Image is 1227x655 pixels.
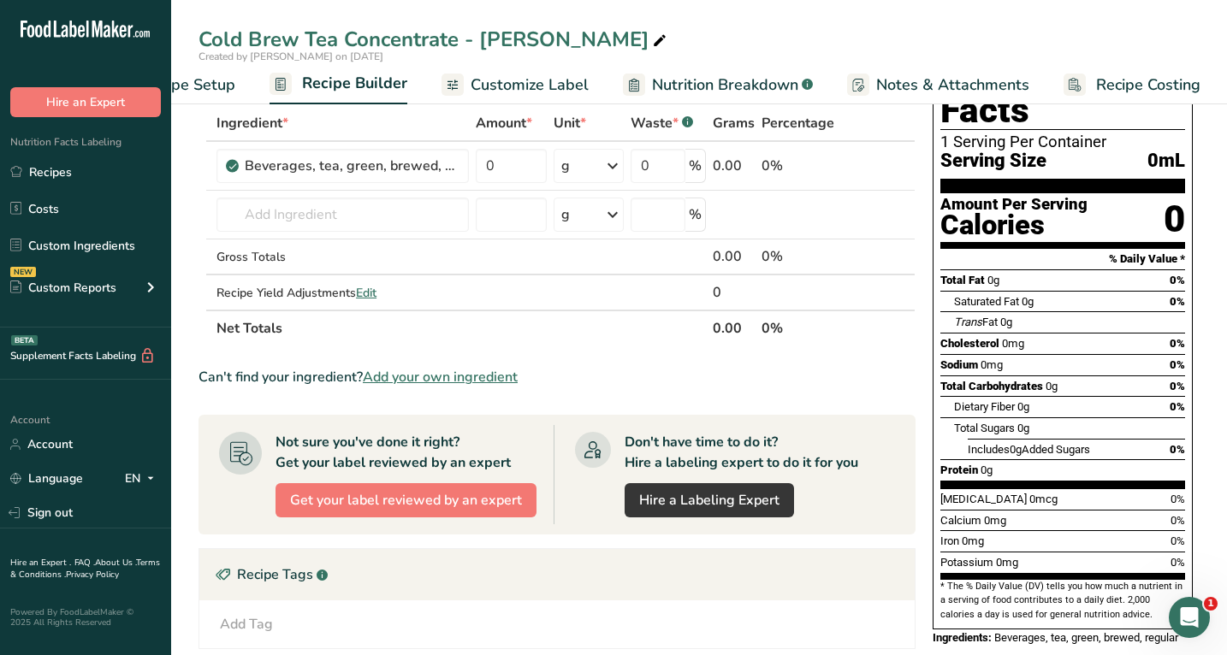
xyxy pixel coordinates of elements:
span: Percentage [762,113,834,133]
section: % Daily Value * [940,249,1185,269]
div: Beverages, tea, green, brewed, regular [245,156,459,176]
span: 0% [1170,358,1185,371]
iframe: Intercom live chat [1169,597,1210,638]
span: 0% [1171,556,1185,569]
span: Beverages, tea, green, brewed, regular [994,631,1178,644]
span: Sodium [940,358,978,371]
span: Iron [940,534,959,547]
span: Nutrition Breakdown [652,74,798,97]
span: Serving Size [940,150,1046,172]
span: [MEDICAL_DATA] [940,493,1027,505]
a: Terms & Conditions . [10,557,160,581]
a: About Us . [95,557,136,569]
span: Dietary Fiber [954,400,1015,413]
span: Unit [554,113,586,133]
span: 0% [1170,400,1185,413]
span: Recipe Builder [302,72,407,95]
div: 0 [1164,197,1185,242]
span: 0% [1171,493,1185,505]
a: Hire an Expert . [10,557,71,569]
div: 0.00 [713,156,755,176]
span: 1 [1204,597,1218,611]
div: 0% [762,246,834,267]
span: Recipe Setup [142,74,235,97]
th: 0% [758,310,838,345]
span: 0g [987,274,999,286]
span: 0mg [984,514,1006,527]
span: 0mg [1002,337,1024,350]
span: Ingredient [216,113,288,133]
span: 0% [1170,443,1185,456]
div: 0% [762,156,834,176]
div: Waste [631,113,693,133]
div: Gross Totals [216,248,469,266]
span: 0% [1171,514,1185,527]
span: 0mg [996,556,1018,569]
span: 0% [1170,295,1185,308]
span: 0% [1171,534,1185,547]
button: Hire an Expert [10,87,161,117]
a: Nutrition Breakdown [623,66,813,104]
div: Not sure you've done it right? Get your label reviewed by an expert [276,432,511,473]
span: 0mL [1147,150,1185,172]
span: 0mcg [1029,493,1058,505]
span: Includes Added Sugars [968,443,1090,456]
span: Recipe Costing [1096,74,1200,97]
a: FAQ . [74,557,95,569]
a: Language [10,463,83,493]
span: Add your own ingredient [363,367,518,387]
a: Recipe Setup [110,66,235,104]
div: NEW [10,267,36,277]
a: Recipe Costing [1064,66,1200,104]
div: Recipe Tags [199,549,915,600]
span: Ingredients: [933,631,992,644]
th: 0.00 [709,310,758,345]
span: 0% [1170,337,1185,350]
span: Amount [476,113,532,133]
section: * The % Daily Value (DV) tells you how much a nutrient in a serving of food contributes to a dail... [940,580,1185,622]
a: Customize Label [442,66,589,104]
span: 0g [1000,316,1012,328]
span: Fat [954,316,998,328]
div: Can't find your ingredient? [199,367,916,387]
div: Don't have time to do it? Hire a labeling expert to do it for you [625,432,858,473]
span: Created by [PERSON_NAME] on [DATE] [199,50,383,63]
span: 0g [981,463,993,476]
span: 0g [1010,443,1022,456]
span: 0g [1017,400,1029,413]
div: Recipe Yield Adjustments [216,284,469,302]
div: EN [125,469,161,489]
div: g [561,204,570,225]
a: Recipe Builder [270,64,407,105]
span: Protein [940,463,978,476]
h1: Nutrition Facts [940,51,1185,130]
span: Cholesterol [940,337,999,350]
div: BETA [11,335,38,345]
span: Potassium [940,556,993,569]
div: Powered By FoodLabelMaker © 2025 All Rights Reserved [10,607,161,628]
i: Trans [954,316,982,328]
span: Grams [713,113,755,133]
div: Calories [940,213,1088,238]
span: Saturated Fat [954,295,1019,308]
span: 0g [1046,380,1058,392]
span: Edit [356,285,376,301]
a: Hire a Labeling Expert [625,483,794,517]
span: 0g [1022,295,1034,308]
div: 1 Serving Per Container [940,133,1185,150]
a: Notes & Attachments [847,66,1029,104]
div: Amount Per Serving [940,197,1088,213]
div: Cold Brew Tea Concentrate - [PERSON_NAME] [199,24,670,55]
span: Notes & Attachments [876,74,1029,97]
span: 0g [1017,422,1029,434]
span: 0mg [981,358,1003,371]
span: Customize Label [471,74,589,97]
div: g [561,156,570,176]
span: 0% [1170,274,1185,286]
input: Add Ingredient [216,198,469,232]
span: Total Sugars [954,422,1015,434]
span: Calcium [940,514,981,527]
span: Total Fat [940,274,985,286]
span: 0% [1170,380,1185,392]
a: Privacy Policy [66,569,119,581]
